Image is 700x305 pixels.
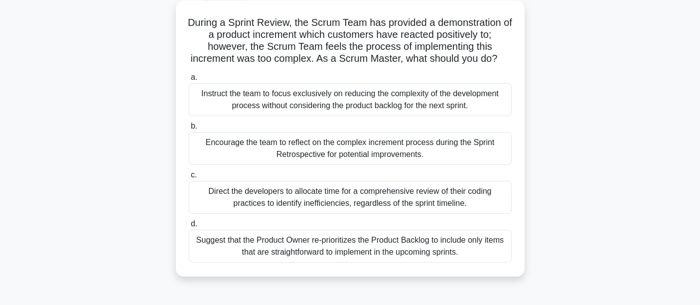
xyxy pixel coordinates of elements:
span: a. [191,73,197,81]
div: Direct the developers to allocate time for a comprehensive review of their coding practices to id... [189,181,512,214]
div: Encourage the team to reflect on the complex increment process during the Sprint Retrospective fo... [189,132,512,165]
div: Instruct the team to focus exclusively on reducing the complexity of the development process with... [189,83,512,116]
span: d. [191,219,197,228]
h5: During a Sprint Review, the Scrum Team has provided a demonstration of a product increment which ... [188,16,513,65]
span: c. [191,170,197,179]
span: b. [191,122,197,130]
div: Suggest that the Product Owner re-prioritizes the Product Backlog to include only items that are ... [189,230,512,263]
